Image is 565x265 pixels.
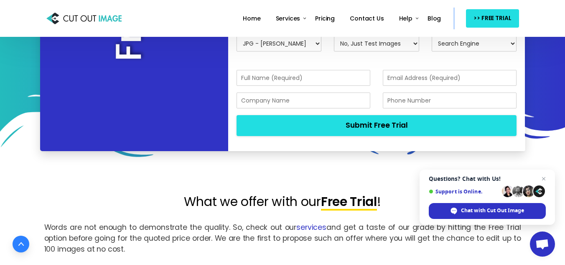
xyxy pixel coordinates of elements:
span: Free Trial [321,193,377,211]
span: Blog [428,14,441,23]
a: >> FREE TRIAL [466,9,519,27]
span: Close chat [539,174,549,184]
span: Contact Us [350,14,384,23]
span: Questions? Chat with Us! [429,175,546,182]
p: Words are not enough to demonstrate the quality. So, check out our and get a taste of our grade b... [44,222,521,255]
span: Support is Online. [429,188,499,195]
a: Contact Us [346,9,387,28]
a: Services [272,9,304,28]
button: Submit Free Trial [237,115,517,136]
div: Open chat [530,232,555,257]
span: Home [243,14,260,23]
span: Chat with Cut Out Image [461,207,524,214]
a: Help [396,9,416,28]
span: Services [276,14,300,23]
a: Home [239,9,264,28]
img: Cut Out Image [46,10,122,26]
a: services [296,222,326,232]
a: Blog [424,9,444,28]
a: Pricing [312,9,338,28]
span: >> FREE TRIAL [473,13,511,23]
span: Help [399,14,412,23]
span: Pricing [315,14,335,23]
span: What we offer with our [184,193,321,211]
input: Company Name [237,93,370,108]
input: Phone Number [383,93,517,108]
input: Email Address (Required) [383,70,517,86]
a: Go to top [13,236,29,252]
span: ! [377,193,381,211]
input: Full Name (Required) [237,70,370,86]
div: Chat with Cut Out Image [429,203,546,219]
